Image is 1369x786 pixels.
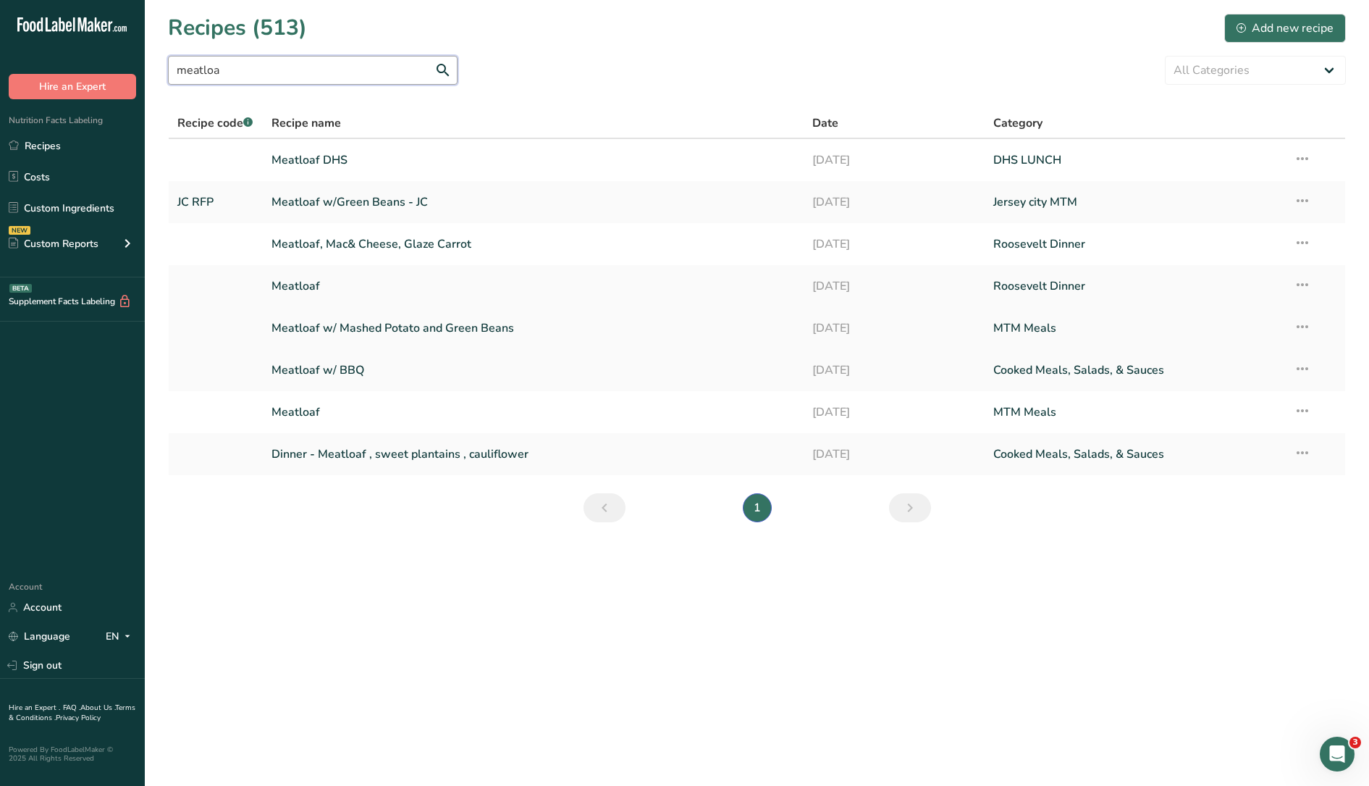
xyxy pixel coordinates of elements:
a: Jersey city MTM [993,187,1276,217]
a: MTM Meals [993,397,1276,427]
a: Terms & Conditions . [9,703,135,723]
a: Next page [889,493,931,522]
span: 3 [1349,737,1361,748]
a: MTM Meals [993,313,1276,343]
div: Powered By FoodLabelMaker © 2025 All Rights Reserved [9,745,136,763]
a: Meatloaf w/Green Beans - JC [271,187,796,217]
a: [DATE] [812,145,975,175]
div: Custom Reports [9,236,98,251]
div: BETA [9,284,32,293]
div: NEW [9,226,30,235]
a: Dinner - Meatloaf , sweet plantains , cauliflower [271,439,796,469]
a: Meatloaf [271,397,796,427]
a: [DATE] [812,313,975,343]
a: [DATE] [812,271,975,301]
button: Add new recipe [1224,14,1346,43]
span: Category [993,114,1042,132]
a: [DATE] [812,439,975,469]
iframe: Intercom live chat [1320,737,1355,772]
a: [DATE] [812,187,975,217]
span: Date [812,114,838,132]
a: About Us . [80,703,115,713]
a: Roosevelt Dinner [993,229,1276,259]
a: JC RFP [177,187,254,217]
a: Previous page [584,493,625,522]
a: Hire an Expert . [9,703,60,713]
a: [DATE] [812,229,975,259]
a: Cooked Meals, Salads, & Sauces [993,439,1276,469]
button: Hire an Expert [9,74,136,99]
a: Meatloaf w/ Mashed Potato and Green Beans [271,313,796,343]
a: Meatloaf DHS [271,145,796,175]
input: Search for recipe [168,56,458,85]
a: [DATE] [812,397,975,427]
a: DHS LUNCH [993,145,1276,175]
h1: Recipes (513) [168,12,307,44]
a: FAQ . [63,703,80,713]
a: Cooked Meals, Salads, & Sauces [993,355,1276,385]
a: Roosevelt Dinner [993,271,1276,301]
a: Meatloaf [271,271,796,301]
span: Recipe code [177,115,253,131]
a: Meatloaf, Mac& Cheese, Glaze Carrot [271,229,796,259]
a: Privacy Policy [56,713,101,723]
div: EN [106,628,136,645]
a: Language [9,624,70,649]
a: [DATE] [812,355,975,385]
span: Recipe name [271,114,341,132]
div: Add new recipe [1237,20,1334,37]
a: Meatloaf w/ BBQ [271,355,796,385]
